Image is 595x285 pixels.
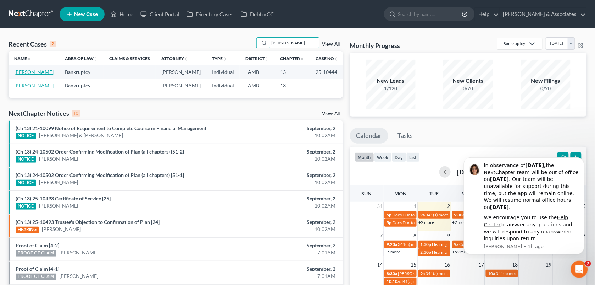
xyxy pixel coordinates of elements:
[316,56,338,61] a: Case Nounfold_more
[310,65,344,79] td: 25-10444
[206,65,240,79] td: Individual
[14,69,54,75] a: [PERSON_NAME]
[478,260,485,269] span: 17
[234,226,335,233] div: 10:02AM
[571,261,588,278] iframe: Intercom live chat
[234,219,335,226] div: September, 2
[59,249,99,256] a: [PERSON_NAME]
[14,82,54,88] a: [PERSON_NAME]
[234,202,335,209] div: 10:02AM
[350,128,388,144] a: Calendar
[234,195,335,202] div: September, 2
[452,220,468,225] a: +2 more
[413,202,417,210] span: 1
[234,179,335,186] div: 10:02AM
[379,231,383,240] span: 7
[496,271,564,276] span: 341(a) meeting for [PERSON_NAME]
[387,279,400,284] span: 10:10a
[394,190,407,197] span: Mon
[39,179,78,186] a: [PERSON_NAME]
[322,42,340,47] a: View All
[16,250,56,257] div: PROOF OF CLAIM
[240,79,274,92] td: LAMB
[410,260,417,269] span: 15
[512,260,519,269] span: 18
[212,56,227,61] a: Typeunfold_more
[234,132,335,139] div: 10:02AM
[362,190,372,197] span: Sun
[39,155,78,162] a: [PERSON_NAME]
[387,242,397,247] span: 9:20a
[421,249,432,255] span: 2:30p
[426,271,494,276] span: 341(a) meeting for [PERSON_NAME]
[234,249,335,256] div: 7:01AM
[16,242,59,248] a: Proof of Claim [4-2]
[376,202,383,210] span: 31
[421,271,425,276] span: 9a
[206,79,240,92] td: Individual
[398,271,431,276] span: [PERSON_NAME]
[521,85,571,92] div: 0/20
[9,40,56,48] div: Recent Cases
[161,56,188,61] a: Attorneyunfold_more
[42,226,81,233] a: [PERSON_NAME]
[234,242,335,249] div: September, 2
[413,231,417,240] span: 8
[432,242,488,247] span: Hearing for [PERSON_NAME]
[16,195,111,201] a: (Ch 13) 25-10493 Certificate of Service [25]
[39,202,78,209] a: [PERSON_NAME]
[447,231,451,240] span: 9
[16,149,184,155] a: (Ch 13) 24-10502 Order Confirming Modification of Plan (all chapters) [51-2]
[421,212,425,217] span: 9a
[322,111,340,116] a: View All
[137,8,183,21] a: Client Portal
[406,152,420,162] button: list
[59,65,104,79] td: Bankruptcy
[419,220,434,225] a: +2 more
[500,8,586,21] a: [PERSON_NAME] & Associates
[59,273,99,280] a: [PERSON_NAME]
[387,271,397,276] span: 8:30a
[385,249,400,254] a: +5 more
[521,77,571,85] div: New Filings
[104,51,156,65] th: Claims & Services
[234,265,335,273] div: September, 2
[16,219,160,225] a: (Ch 13) 25-10493 Trustee's Objection to Confirmation of Plan [24]
[545,260,552,269] span: 19
[223,57,227,61] i: unfold_more
[156,65,206,79] td: [PERSON_NAME]
[444,260,451,269] span: 16
[16,266,59,272] a: Proof of Claim [4-1]
[265,57,269,61] i: unfold_more
[16,125,206,131] a: (Ch 13) 21-10099 Notice of Requirement to Complete Course in Financial Management
[234,172,335,179] div: September, 2
[237,8,277,21] a: DebtorCC
[245,56,269,61] a: Districtunfold_more
[376,260,383,269] span: 14
[59,79,104,92] td: Bankruptcy
[65,56,98,61] a: Area of Lawunfold_more
[392,220,451,225] span: Docs Due for [PERSON_NAME]
[156,79,206,92] td: [PERSON_NAME]
[366,85,416,92] div: 1/120
[355,152,374,162] button: month
[443,77,493,85] div: New Clients
[16,172,184,178] a: (Ch 13) 24-10502 Order Confirming Modification of Plan (all chapters) [51-1]
[452,249,471,254] a: +52 more
[391,128,419,144] a: Tasks
[16,203,36,210] div: NOTICE
[184,57,188,61] i: unfold_more
[334,57,338,61] i: unfold_more
[94,57,98,61] i: unfold_more
[579,260,586,269] span: 20
[300,57,304,61] i: unfold_more
[400,279,560,284] span: 341(a) meeting for [PERSON_NAME] & [PERSON_NAME] Northern-[PERSON_NAME]
[269,38,319,48] input: Search by name...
